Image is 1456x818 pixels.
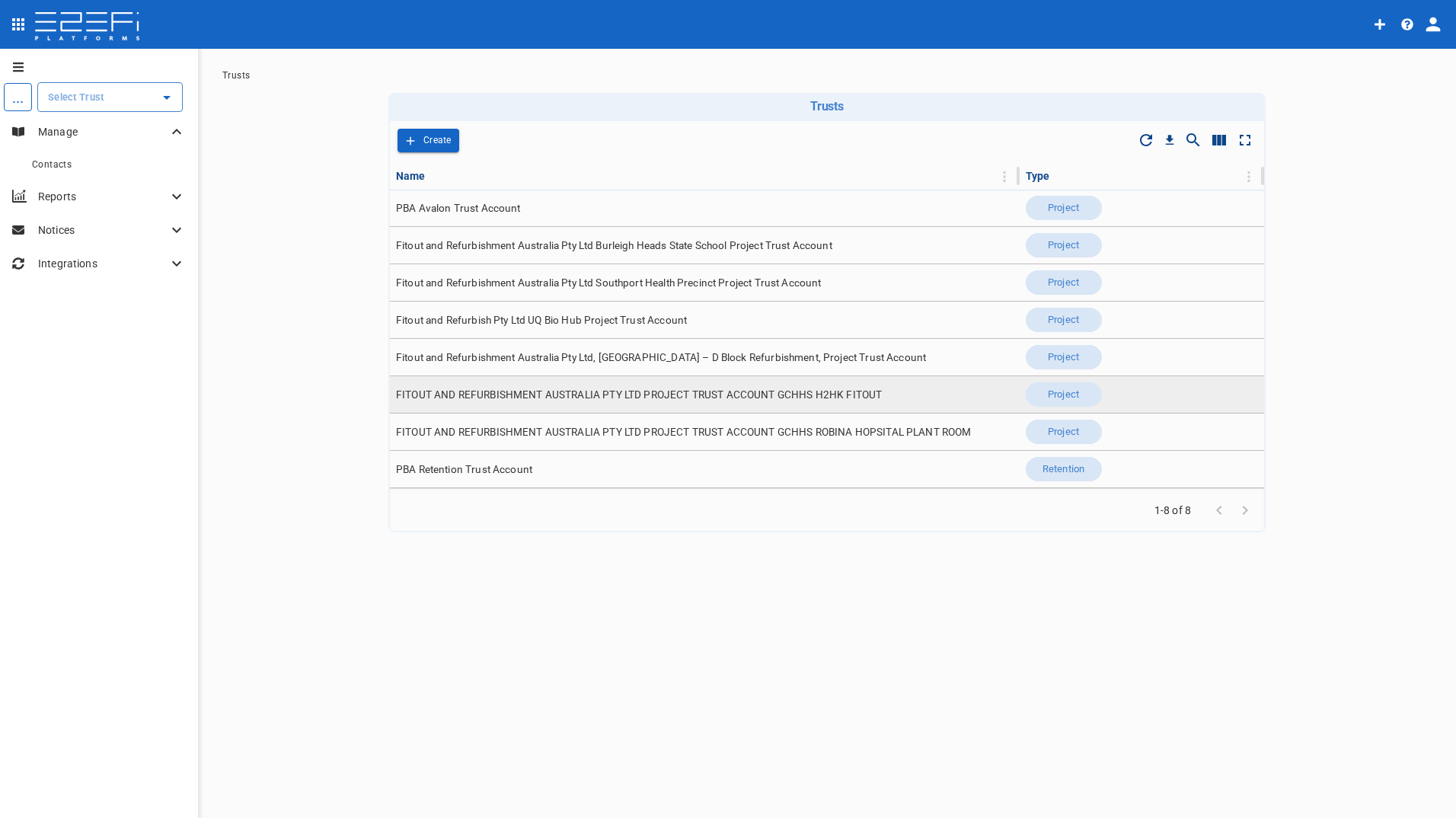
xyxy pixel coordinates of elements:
span: FITOUT AND REFURBISHMENT AUSTRALIA PTY LTD PROJECT TRUST ACCOUNT GCHHS H2HK FITOUT [396,388,882,402]
span: Project [1039,313,1088,328]
span: Refresh Data [1133,127,1159,153]
p: Manage [38,124,168,139]
span: Project [1039,238,1088,253]
p: Notices [38,222,168,238]
span: Contacts [32,159,72,170]
span: Retention [1033,462,1094,477]
span: Project [1039,350,1088,365]
span: Project [1039,201,1088,216]
span: Project [1039,276,1088,290]
span: Fitout and Refurbishment Australia Pty Ltd Southport Health Precinct Project Trust Account [396,276,822,290]
div: Type [1026,167,1050,185]
button: Create [398,129,459,152]
span: Fitout and Refurbish Pty Ltd UQ Bio Hub Project Trust Account [396,313,687,328]
button: Column Actions [1237,165,1261,189]
nav: breadcrumb [222,70,1432,81]
span: Go to previous page [1206,503,1232,517]
span: Project [1039,388,1088,402]
span: PBA Retention Trust Account [396,462,532,477]
span: FITOUT AND REFURBISHMENT AUSTRALIA PTY LTD PROJECT TRUST ACCOUNT GCHHS ROBINA HOPSITAL PLANT ROOM [396,425,972,439]
div: ... [4,83,32,111]
button: Show/Hide columns [1206,127,1232,153]
a: Trusts [222,70,250,81]
span: Project [1039,425,1088,439]
button: Show/Hide search [1180,127,1206,153]
span: Fitout and Refurbishment Australia Pty Ltd, [GEOGRAPHIC_DATA] – D Block Refurbishment, Project Tr... [396,350,926,365]
button: Column Actions [992,165,1017,189]
p: Create [423,132,452,149]
span: Fitout and Refurbishment Australia Pty Ltd Burleigh Heads State School Project Trust Account [396,238,832,253]
span: 1-8 of 8 [1148,503,1197,518]
button: Open [156,87,177,108]
h6: Trusts [394,99,1260,113]
span: Add Trust [398,129,459,152]
span: PBA Avalon Trust Account [396,201,521,216]
div: Name [396,167,426,185]
button: Download CSV [1159,129,1180,151]
span: Go to next page [1232,503,1258,517]
button: Toggle full screen [1232,127,1258,153]
input: Select Trust [44,89,153,105]
p: Reports [38,189,168,204]
p: Integrations [38,256,168,271]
